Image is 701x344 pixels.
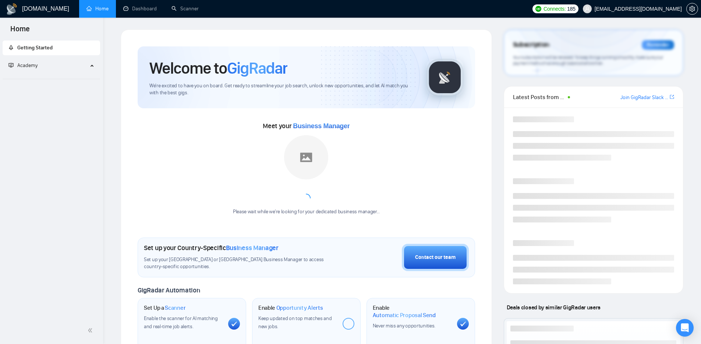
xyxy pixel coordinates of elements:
[426,59,463,96] img: gigradar-logo.png
[686,3,698,15] button: setting
[373,323,435,329] span: Never miss any opportunities.
[144,244,279,252] h1: Set up your Country-Specific
[6,3,18,15] img: logo
[513,55,663,66] span: Your subscription will be renewed. To keep things running smoothly, make sure your payment method...
[226,244,279,252] span: Business Manager
[138,286,200,294] span: GigRadar Automation
[504,301,603,314] span: Deals closed by similar GigRadar users
[258,315,332,330] span: Keep updated on top matches and new jobs.
[149,83,415,96] span: We're excited to have you on board. Get ready to streamline your job search, unlock new opportuni...
[544,5,566,13] span: Connects:
[300,192,312,204] span: loading
[567,5,575,13] span: 185
[585,6,590,11] span: user
[373,304,451,319] h1: Enable
[88,327,95,334] span: double-left
[17,62,38,69] span: Academy
[227,58,287,78] span: GigRadar
[373,312,436,319] span: Automatic Proposal Send
[17,45,53,51] span: Getting Started
[670,94,674,100] span: export
[3,76,100,81] li: Academy Homepage
[4,24,36,39] span: Home
[513,92,566,102] span: Latest Posts from the GigRadar Community
[284,135,328,179] img: placeholder.png
[229,208,384,215] div: Please wait while we're looking for your dedicated business manager...
[165,304,185,312] span: Scanner
[402,244,469,271] button: Contact our team
[676,319,694,337] div: Open Intercom Messenger
[620,94,668,102] a: Join GigRadar Slack Community
[171,6,199,12] a: searchScanner
[670,94,674,101] a: export
[258,304,323,312] h1: Enable
[642,40,674,50] div: Reminder
[123,6,157,12] a: dashboardDashboard
[86,6,109,12] a: homeHome
[3,41,100,55] li: Getting Started
[276,304,323,312] span: Opportunity Alerts
[149,58,287,78] h1: Welcome to
[8,62,38,69] span: Academy
[8,63,14,68] span: fund-projection-screen
[263,122,350,130] span: Meet your
[8,45,14,50] span: rocket
[513,39,549,51] span: Subscription
[687,6,698,12] span: setting
[144,315,218,330] span: Enable the scanner for AI matching and real-time job alerts.
[686,6,698,12] a: setting
[535,6,541,12] img: upwork-logo.png
[293,122,350,130] span: Business Manager
[144,256,339,270] span: Set up your [GEOGRAPHIC_DATA] or [GEOGRAPHIC_DATA] Business Manager to access country-specific op...
[144,304,185,312] h1: Set Up a
[415,253,456,261] div: Contact our team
